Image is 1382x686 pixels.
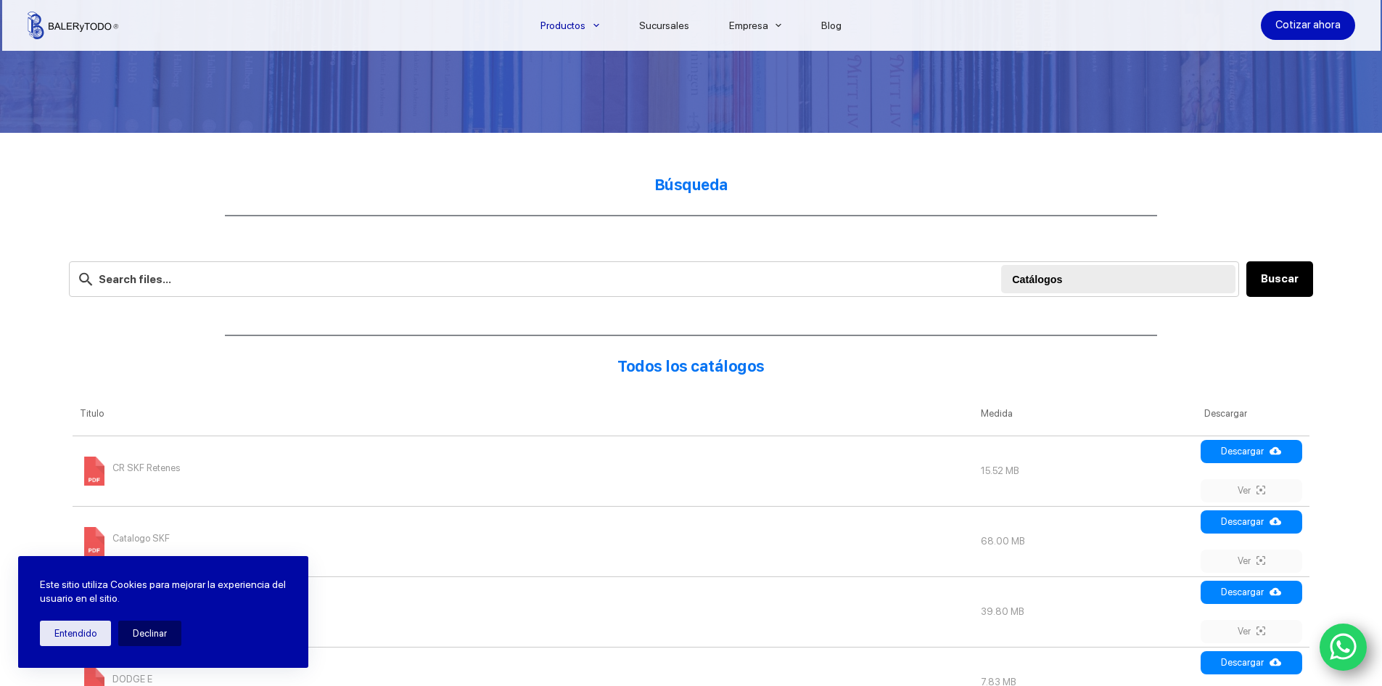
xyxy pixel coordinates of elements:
a: Descargar [1201,510,1302,534]
a: WhatsApp [1320,624,1367,671]
td: 68.00 MB [974,506,1196,576]
th: Medida [974,392,1196,436]
a: Ver [1201,620,1302,643]
a: Descargar [1201,581,1302,604]
a: CR SKF Retenes [80,465,180,475]
img: search-24.svg [77,270,95,288]
button: Declinar [118,621,181,646]
a: Catalogo SKF [80,535,170,546]
th: Descargar [1197,392,1309,436]
a: Cotizar ahora [1261,11,1355,40]
a: Ver [1201,550,1302,573]
strong: Todos los catálogos [617,357,765,375]
button: Buscar [1246,261,1313,297]
img: Balerytodo [28,12,118,39]
a: Descargar [1201,651,1302,674]
span: Catalogo SKF [112,527,170,550]
p: Este sitio utiliza Cookies para mejorar la experiencia del usuario en el sitio. [40,578,287,606]
button: Entendido [40,621,111,646]
a: Ver [1201,479,1302,502]
span: CR SKF Retenes [112,457,180,480]
strong: Búsqueda [654,176,728,194]
input: Search files... [69,261,1239,297]
th: Titulo [73,392,974,436]
a: Descargar [1201,440,1302,463]
td: 39.80 MB [974,576,1196,647]
td: 15.52 MB [974,436,1196,506]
